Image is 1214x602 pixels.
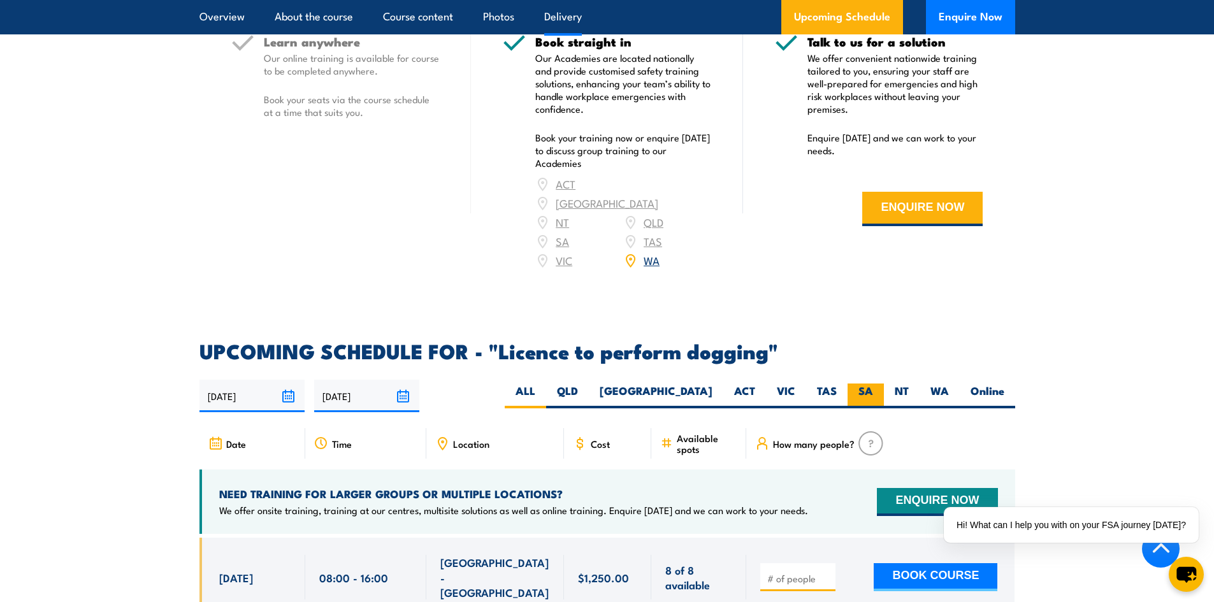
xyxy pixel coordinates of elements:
a: WA [644,252,660,268]
span: Location [453,438,489,449]
span: Available spots [677,433,737,454]
p: We offer onsite training, training at our centres, multisite solutions as well as online training... [219,504,808,517]
span: 08:00 - 16:00 [319,570,388,585]
h5: Talk to us for a solution [807,36,983,48]
label: NT [884,383,920,408]
label: TAS [806,383,848,408]
p: We offer convenient nationwide training tailored to you, ensuring your staff are well-prepared fo... [807,52,983,115]
span: How many people? [773,438,855,449]
input: To date [314,380,419,412]
span: 8 of 8 available [665,563,732,592]
label: Online [960,383,1015,408]
span: [GEOGRAPHIC_DATA] - [GEOGRAPHIC_DATA] [440,555,550,599]
label: ACT [723,383,766,408]
h5: Learn anywhere [264,36,440,48]
label: SA [848,383,884,408]
button: chat-button [1169,557,1204,592]
label: WA [920,383,960,408]
h2: UPCOMING SCHEDULE FOR - "Licence to perform dogging" [199,341,1015,359]
span: Cost [591,438,610,449]
p: Book your seats via the course schedule at a time that suits you. [264,93,440,118]
h4: NEED TRAINING FOR LARGER GROUPS OR MULTIPLE LOCATIONS? [219,487,808,501]
input: # of people [767,572,831,585]
p: Book your training now or enquire [DATE] to discuss group training to our Academies [535,131,711,169]
label: ALL [505,383,546,408]
button: BOOK COURSE [874,563,997,591]
p: Our Academies are located nationally and provide customised safety training solutions, enhancing ... [535,52,711,115]
span: Date [226,438,246,449]
label: QLD [546,383,589,408]
button: ENQUIRE NOW [877,488,997,516]
div: Hi! What can I help you with on your FSA journey [DATE]? [944,507,1199,543]
label: VIC [766,383,806,408]
span: $1,250.00 [578,570,629,585]
h5: Book straight in [535,36,711,48]
input: From date [199,380,305,412]
p: Our online training is available for course to be completed anywhere. [264,52,440,77]
span: [DATE] [219,570,253,585]
p: Enquire [DATE] and we can work to your needs. [807,131,983,157]
label: [GEOGRAPHIC_DATA] [589,383,723,408]
button: ENQUIRE NOW [862,192,983,226]
span: Time [332,438,352,449]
